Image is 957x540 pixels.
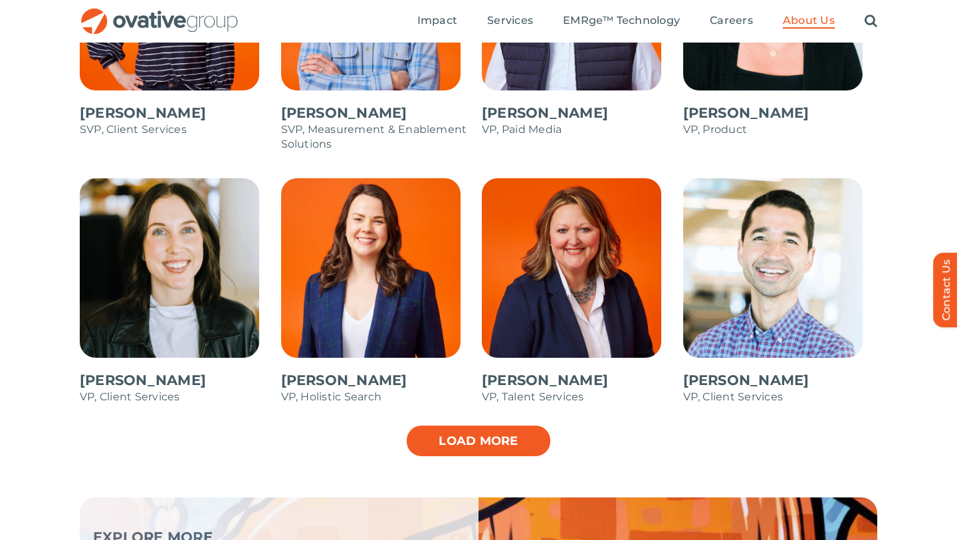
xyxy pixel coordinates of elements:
[563,14,680,29] a: EMRge™ Technology
[405,424,552,458] a: Load more
[487,14,533,27] span: Services
[563,14,680,27] span: EMRge™ Technology
[783,14,835,27] span: About Us
[80,7,239,19] a: OG_Full_horizontal_RGB
[417,14,457,27] span: Impact
[487,14,533,29] a: Services
[710,14,753,29] a: Careers
[783,14,835,29] a: About Us
[417,14,457,29] a: Impact
[710,14,753,27] span: Careers
[865,14,877,29] a: Search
